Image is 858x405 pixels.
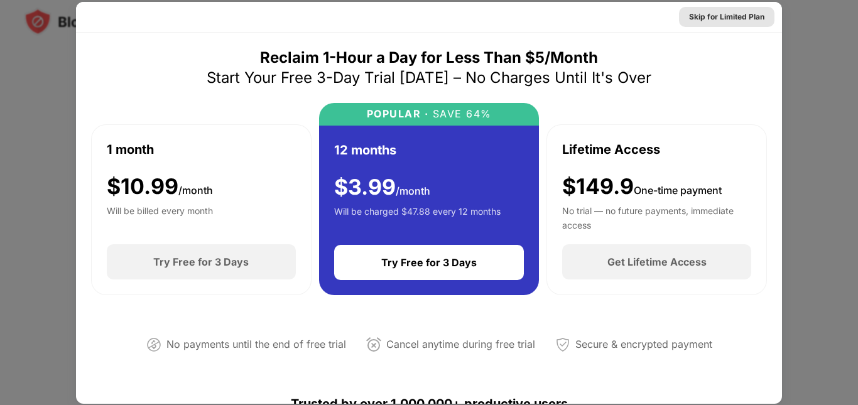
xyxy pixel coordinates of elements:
div: No trial — no future payments, immediate access [562,204,751,229]
div: Try Free for 3 Days [381,256,477,269]
img: cancel-anytime [366,337,381,352]
div: $ 3.99 [334,175,430,200]
span: /month [396,185,430,197]
div: 12 months [334,141,396,159]
div: $149.9 [562,174,722,200]
div: Get Lifetime Access [607,256,707,268]
div: SAVE 64% [428,108,492,120]
div: Will be charged $47.88 every 12 months [334,205,501,230]
div: Cancel anytime during free trial [386,335,535,354]
div: POPULAR · [367,108,429,120]
div: Will be billed every month [107,204,213,229]
div: Skip for Limited Plan [689,11,764,23]
div: Try Free for 3 Days [153,256,249,268]
span: One-time payment [634,184,722,197]
div: Lifetime Access [562,140,660,159]
div: No payments until the end of free trial [166,335,346,354]
div: Start Your Free 3-Day Trial [DATE] – No Charges Until It's Over [207,68,651,88]
img: secured-payment [555,337,570,352]
img: not-paying [146,337,161,352]
div: 1 month [107,140,154,159]
div: Reclaim 1-Hour a Day for Less Than $5/Month [260,48,598,68]
div: $ 10.99 [107,174,213,200]
div: Secure & encrypted payment [575,335,712,354]
span: /month [178,184,213,197]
